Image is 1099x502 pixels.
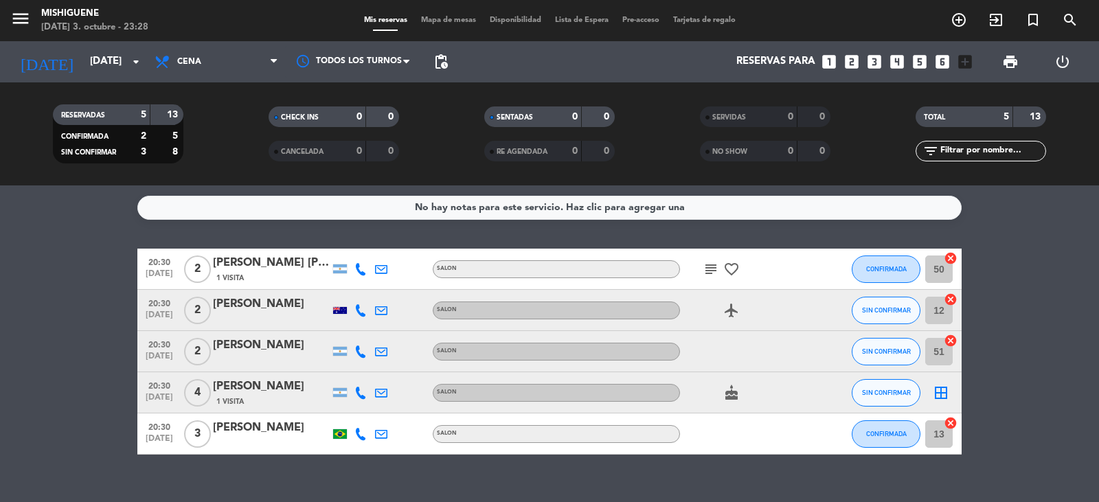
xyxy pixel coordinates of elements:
span: print [1002,54,1019,70]
span: SALON [437,431,457,436]
i: looks_5 [911,53,929,71]
i: cancel [944,251,958,265]
span: Disponibilidad [483,16,548,24]
button: menu [10,8,31,34]
span: SERVIDAS [712,114,746,121]
i: airplanemode_active [723,302,740,319]
button: SIN CONFIRMAR [852,338,920,365]
strong: 0 [572,146,578,156]
i: add_box [956,53,974,71]
i: filter_list [922,143,939,159]
span: 4 [184,379,211,407]
span: [DATE] [142,269,177,285]
span: 2 [184,297,211,324]
i: looks_two [843,53,861,71]
span: pending_actions [433,54,449,70]
div: No hay notas para este servicio. Haz clic para agregar una [415,200,685,216]
span: SENTADAS [497,114,533,121]
i: power_settings_new [1054,54,1071,70]
button: SIN CONFIRMAR [852,379,920,407]
span: [DATE] [142,310,177,326]
strong: 0 [356,112,362,122]
span: 20:30 [142,377,177,393]
span: 1 Visita [216,273,244,284]
span: Cena [177,57,201,67]
span: SIN CONFIRMAR [862,347,911,355]
span: SIN CONFIRMAR [61,149,116,156]
strong: 0 [388,112,396,122]
strong: 0 [388,146,396,156]
div: [PERSON_NAME] [213,336,330,354]
span: SALON [437,348,457,354]
span: [DATE] [142,393,177,409]
i: looks_one [820,53,838,71]
span: SALON [437,307,457,312]
span: 2 [184,338,211,365]
strong: 13 [1030,112,1043,122]
span: SALON [437,266,457,271]
i: search [1062,12,1078,28]
i: looks_3 [865,53,883,71]
span: 2 [184,255,211,283]
span: TOTAL [924,114,945,121]
div: [DATE] 3. octubre - 23:28 [41,21,148,34]
div: [PERSON_NAME] [213,378,330,396]
span: RE AGENDADA [497,148,547,155]
div: Mishiguene [41,7,148,21]
i: menu [10,8,31,29]
strong: 13 [167,110,181,119]
strong: 8 [172,147,181,157]
span: 20:30 [142,336,177,352]
span: NO SHOW [712,148,747,155]
strong: 0 [819,146,828,156]
span: 3 [184,420,211,448]
i: add_circle_outline [951,12,967,28]
i: exit_to_app [988,12,1004,28]
strong: 0 [788,146,793,156]
span: CONFIRMADA [866,430,907,437]
span: Pre-acceso [615,16,666,24]
i: cancel [944,293,958,306]
i: arrow_drop_down [128,54,144,70]
button: CONFIRMADA [852,420,920,448]
span: CANCELADA [281,148,324,155]
span: Tarjetas de regalo [666,16,743,24]
strong: 3 [141,147,146,157]
i: cancel [944,334,958,347]
i: looks_4 [888,53,906,71]
strong: 5 [172,131,181,141]
span: Mis reservas [357,16,414,24]
i: [DATE] [10,47,83,77]
strong: 0 [788,112,793,122]
span: CHECK INS [281,114,319,121]
div: [PERSON_NAME] [PERSON_NAME] [213,254,330,272]
span: [DATE] [142,434,177,450]
div: LOG OUT [1036,41,1089,82]
i: favorite_border [723,261,740,277]
span: SALON [437,389,457,395]
i: cancel [944,416,958,430]
i: cake [723,385,740,401]
button: SIN CONFIRMAR [852,297,920,324]
strong: 5 [1004,112,1009,122]
span: SIN CONFIRMAR [862,389,911,396]
span: 1 Visita [216,396,244,407]
i: looks_6 [933,53,951,71]
strong: 0 [604,112,612,122]
span: Mapa de mesas [414,16,483,24]
span: [DATE] [142,352,177,367]
strong: 2 [141,131,146,141]
div: [PERSON_NAME] [213,295,330,313]
span: 20:30 [142,295,177,310]
span: 20:30 [142,253,177,269]
strong: 0 [356,146,362,156]
span: 20:30 [142,418,177,434]
button: CONFIRMADA [852,255,920,283]
i: subject [703,261,719,277]
div: [PERSON_NAME] [213,419,330,437]
span: RESERVADAS [61,112,105,119]
strong: 5 [141,110,146,119]
span: Lista de Espera [548,16,615,24]
strong: 0 [604,146,612,156]
span: SIN CONFIRMAR [862,306,911,314]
